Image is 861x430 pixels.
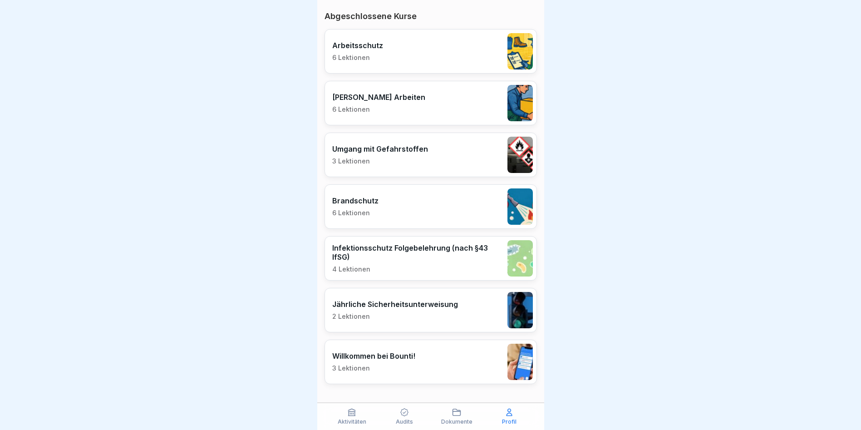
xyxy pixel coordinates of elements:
a: Umgang mit Gefahrstoffen3 Lektionen [325,133,537,177]
a: [PERSON_NAME] Arbeiten6 Lektionen [325,81,537,125]
img: xh3bnih80d1pxcetv9zsuevg.png [507,344,533,380]
a: Willkommen bei Bounti!3 Lektionen [325,340,537,384]
img: ro33qf0i8ndaw7nkfv0stvse.png [507,137,533,173]
p: 6 Lektionen [332,209,379,217]
a: Arbeitsschutz6 Lektionen [325,29,537,74]
p: 3 Lektionen [332,364,415,372]
p: 3 Lektionen [332,157,428,165]
img: lexopoti9mm3ayfs08g9aag0.png [507,292,533,328]
p: Brandschutz [332,196,379,205]
a: Brandschutz6 Lektionen [325,184,537,229]
p: Jährliche Sicherheitsunterweisung [332,300,458,309]
img: tgff07aey9ahi6f4hltuk21p.png [507,240,533,277]
p: Willkommen bei Bounti! [332,351,415,361]
a: Jährliche Sicherheitsunterweisung2 Lektionen [325,288,537,332]
p: Abgeschlossene Kurse [325,11,537,22]
img: bgsrfyvhdm6180ponve2jajk.png [507,33,533,69]
p: 6 Lektionen [332,105,425,114]
p: Dokumente [441,419,472,425]
p: 6 Lektionen [332,54,383,62]
p: Infektionsschutz Folgebelehrung (nach §43 IfSG) [332,243,503,262]
p: Profil [502,419,517,425]
p: Umgang mit Gefahrstoffen [332,144,428,153]
img: b0iy7e1gfawqjs4nezxuanzk.png [507,188,533,225]
p: Aktivitäten [338,419,366,425]
p: 2 Lektionen [332,312,458,321]
a: Infektionsschutz Folgebelehrung (nach §43 IfSG)4 Lektionen [325,236,537,281]
img: ns5fm27uu5em6705ixom0yjt.png [507,85,533,121]
p: 4 Lektionen [332,265,503,273]
p: Audits [396,419,413,425]
p: Arbeitsschutz [332,41,383,50]
p: [PERSON_NAME] Arbeiten [332,93,425,102]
